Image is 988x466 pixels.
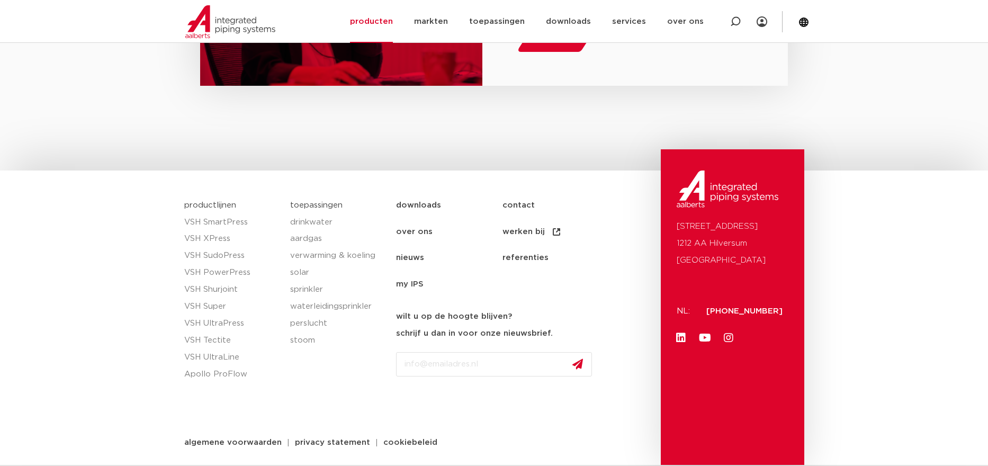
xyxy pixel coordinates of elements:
a: aardgas [290,230,385,247]
a: contact [502,192,609,219]
p: NL: [677,303,694,320]
a: VSH SudoPress [184,247,280,264]
a: VSH Tectite [184,332,280,349]
a: VSH SmartPress [184,214,280,231]
span: cookiebeleid [383,438,437,446]
nav: Menu [396,192,656,298]
a: nieuws [396,245,502,271]
a: privacy statement [287,438,378,446]
input: info@emailadres.nl [396,352,592,377]
a: werken bij [502,219,609,245]
span: privacy statement [295,438,370,446]
a: VSH XPress [184,230,280,247]
a: drinkwater [290,214,385,231]
a: downloads [396,192,502,219]
a: over ons [396,219,502,245]
a: Apollo ProFlow [184,366,280,383]
strong: wilt u op de hoogte blijven? [396,312,512,320]
a: VSH Shurjoint [184,281,280,298]
a: VSH PowerPress [184,264,280,281]
a: stoom [290,332,385,349]
a: VSH UltraLine [184,349,280,366]
a: VSH UltraPress [184,315,280,332]
img: send.svg [572,359,583,370]
a: referenties [502,245,609,271]
p: [STREET_ADDRESS] 1212 AA Hilversum [GEOGRAPHIC_DATA] [677,218,788,269]
a: toepassingen [290,201,343,209]
a: perslucht [290,315,385,332]
a: solar [290,264,385,281]
a: my IPS [396,271,502,298]
span: contact [541,31,573,48]
a: sprinkler [290,281,385,298]
span: algemene voorwaarden [184,438,282,446]
a: cookiebeleid [375,438,445,446]
a: verwarming & koeling [290,247,385,264]
a: VSH Super [184,298,280,315]
strong: schrijf u dan in voor onze nieuwsbrief. [396,329,553,337]
iframe: reCAPTCHA [396,385,557,426]
a: contact [516,26,597,52]
a: [PHONE_NUMBER] [706,307,783,315]
a: algemene voorwaarden [176,438,290,446]
a: waterleidingsprinkler [290,298,385,315]
a: productlijnen [184,201,236,209]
